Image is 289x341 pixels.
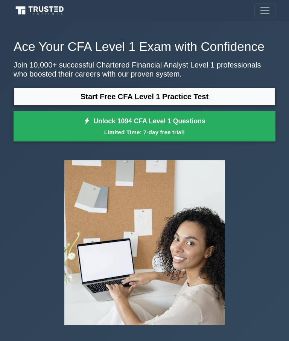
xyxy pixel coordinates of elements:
[14,39,275,54] h1: Ace Your CFA Level 1 Exam with Confidence
[14,111,275,141] a: Unlock 1094 CFA Level 1 QuestionsLimited Time: 7-day free trial!
[14,60,275,78] p: Join 10,000+ successful Chartered Financial Analyst Level 1 professionals who boosted their caree...
[14,88,275,106] a: Start Free CFA Level 1 Practice Test
[23,128,266,137] small: Limited Time: 7-day free trial!
[254,3,275,18] button: Toggle navigation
